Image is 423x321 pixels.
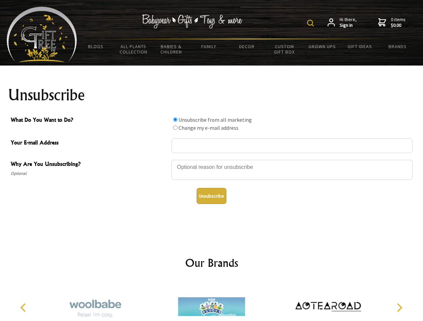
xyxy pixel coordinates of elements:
[11,138,168,148] span: Your E-mail Address
[173,117,178,122] input: What Do You Want to Do?
[228,39,266,53] a: Decor
[179,116,252,123] label: Unsubscribe from all marketing
[378,17,406,28] a: 0 items$0.00
[392,300,407,315] button: Next
[197,188,226,204] button: Unsubscribe
[17,300,31,315] button: Previous
[328,17,357,28] a: Hi there,Sign in
[391,16,406,28] span: 0 items
[152,39,190,59] a: Babies & Children
[115,39,153,59] a: All Plants Collection
[179,124,238,131] label: Change my e-mail address
[303,39,341,53] a: Grown Ups
[142,14,242,28] img: Babywear - Gifts - Toys & more
[341,39,379,53] a: Gift Ideas
[8,87,415,103] h1: Unsubscribe
[266,39,303,59] a: Custom Gift Box
[173,125,178,130] input: What Do You Want to Do?
[11,170,168,178] span: Optional
[340,22,357,28] strong: Sign in
[379,39,417,53] a: Brands
[77,39,115,53] a: BLOGS
[171,138,413,153] input: Your E-mail Address
[11,116,168,125] span: What Do You Want to Do?
[340,17,357,28] span: Hi there,
[190,39,228,53] a: Family
[307,20,314,26] img: product search
[391,22,406,28] strong: $0.00
[171,160,413,180] textarea: Why Are You Unsubscribing?
[11,160,168,170] span: Why Are You Unsubscribing?
[7,7,77,62] img: Babyware - Gifts - Toys and more...
[13,255,410,271] h2: Our Brands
